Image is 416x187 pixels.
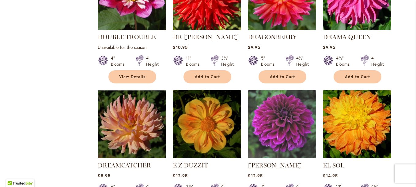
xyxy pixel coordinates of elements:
span: Add to Cart [270,74,295,79]
button: Add to Cart [259,70,306,83]
img: EL SOL [323,90,391,158]
span: $10.95 [173,44,187,50]
div: 3½' Height [221,55,234,67]
span: $9.95 [248,44,260,50]
a: DREAMCATCHER [98,162,151,169]
a: View Details [108,70,156,83]
a: DOUBLE TROUBLE [98,25,166,31]
a: DRAMA QUEEN [323,33,371,41]
span: $9.95 [323,44,335,50]
img: Einstein [248,90,316,158]
span: $14.95 [323,173,338,178]
button: Add to Cart [183,70,231,83]
span: $12.95 [248,173,263,178]
a: DR [PERSON_NAME] [173,33,238,41]
div: 4" Blooms [111,55,128,67]
div: 11" Blooms [186,55,203,67]
a: DRAGONBERRY [248,33,297,41]
a: E Z DUZZIT [173,162,208,169]
a: Dreamcatcher [98,154,166,159]
div: 4' Height [146,55,159,67]
p: Unavailable for the season [98,44,166,50]
a: EL SOL [323,154,391,159]
div: 4' Height [371,55,384,67]
span: $12.95 [173,173,187,178]
span: Add to Cart [345,74,370,79]
a: Einstein [248,154,316,159]
img: Dreamcatcher [98,90,166,158]
div: 5" Blooms [261,55,278,67]
div: 4½" Blooms [336,55,353,67]
span: View Details [119,74,146,79]
a: [PERSON_NAME] [248,162,302,169]
button: Add to Cart [334,70,381,83]
a: DRAGONBERRY [248,25,316,31]
iframe: Launch Accessibility Center [5,165,22,182]
a: DR LES [173,25,241,31]
a: E Z DUZZIT [173,154,241,159]
span: $8.95 [98,173,110,178]
a: DRAMA QUEEN [323,25,391,31]
div: 4½' Height [296,55,309,67]
a: EL SOL [323,162,344,169]
img: E Z DUZZIT [173,90,241,158]
a: DOUBLE TROUBLE [98,33,156,41]
span: Add to Cart [195,74,220,79]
